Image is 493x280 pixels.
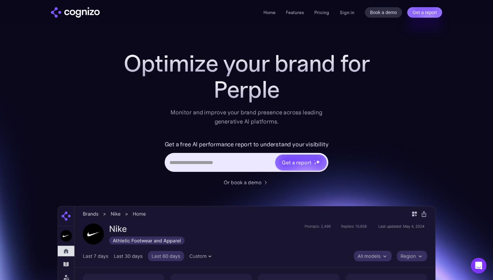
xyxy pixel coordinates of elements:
[275,154,327,171] a: Get a reportstarstarstar
[314,162,316,165] img: star
[263,9,276,15] a: Home
[316,160,320,164] img: star
[165,139,329,150] label: Get a free AI performance report to understand your visibility
[407,7,442,18] a: Get a report
[165,139,329,175] form: Hero URL Input Form
[282,158,311,166] div: Get a report
[224,178,261,186] div: Or book a demo
[116,50,377,76] h1: Optimize your brand for
[51,7,100,18] img: cognizo logo
[365,7,402,18] a: Book a demo
[116,76,377,103] div: Perple
[314,160,315,161] img: star
[286,9,304,15] a: Features
[340,8,354,16] a: Sign in
[314,9,329,15] a: Pricing
[166,108,327,126] div: Monitor and improve your brand presence across leading generative AI platforms.
[471,258,486,273] div: Open Intercom Messenger
[224,178,269,186] a: Or book a demo
[51,7,100,18] a: home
